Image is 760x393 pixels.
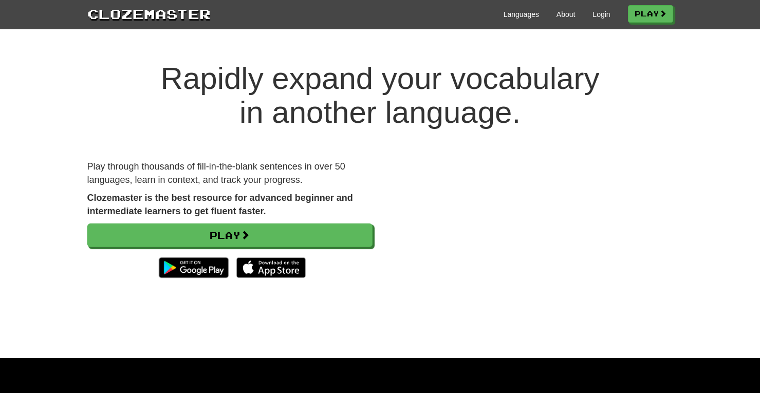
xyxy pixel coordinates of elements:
[592,9,610,20] a: Login
[87,160,373,186] p: Play through thousands of fill-in-the-blank sentences in over 50 languages, learn in context, and...
[87,223,373,247] a: Play
[87,193,353,216] strong: Clozemaster is the best resource for advanced beginner and intermediate learners to get fluent fa...
[557,9,576,20] a: About
[236,257,306,278] img: Download_on_the_App_Store_Badge_US-UK_135x40-25178aeef6eb6b83b96f5f2d004eda3bffbb37122de64afbaef7...
[504,9,539,20] a: Languages
[628,5,673,23] a: Play
[154,252,233,283] img: Get it on Google Play
[87,4,211,23] a: Clozemaster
